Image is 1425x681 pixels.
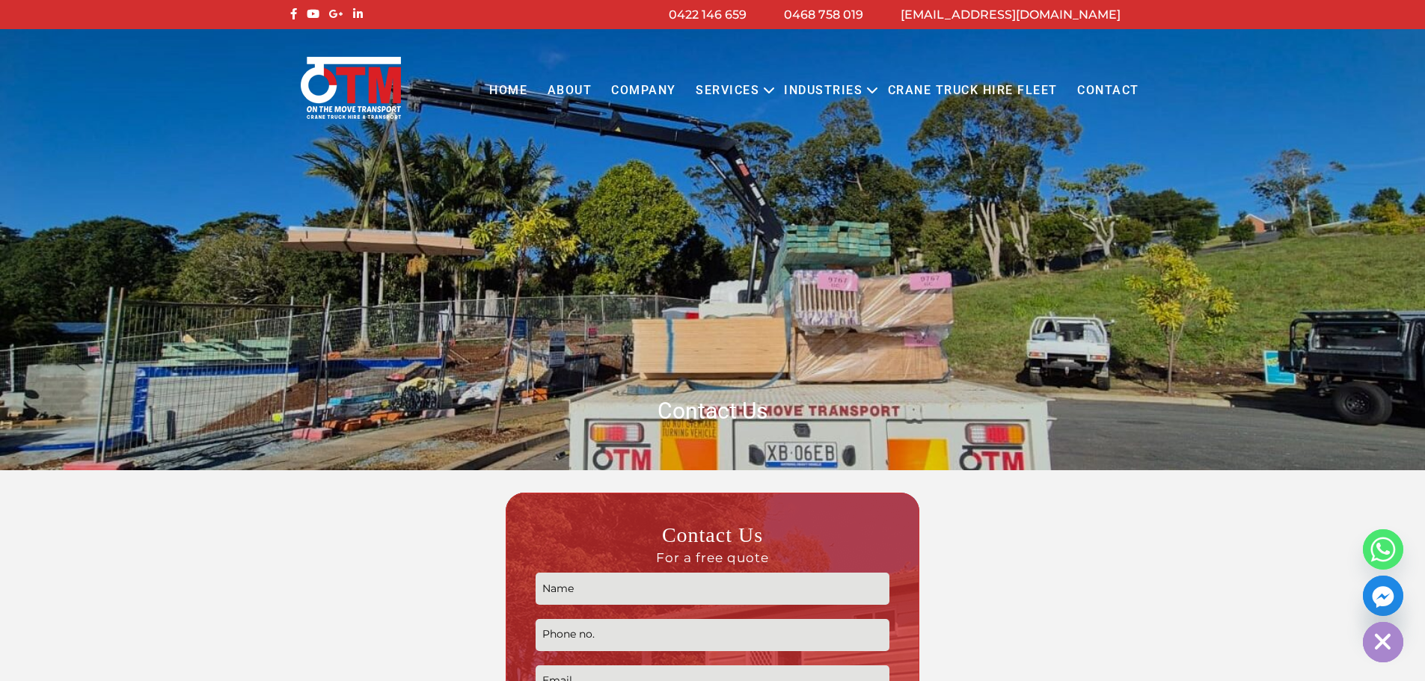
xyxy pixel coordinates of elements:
[1067,70,1149,111] a: Contact
[1363,576,1403,616] a: Facebook_Messenger
[536,619,889,651] input: Phone no.
[774,70,872,111] a: Industries
[479,70,537,111] a: Home
[536,522,889,565] h3: Contact Us
[669,7,747,22] a: 0422 146 659
[601,70,686,111] a: COMPANY
[877,70,1067,111] a: Crane Truck Hire Fleet
[784,7,863,22] a: 0468 758 019
[537,70,601,111] a: About
[686,70,769,111] a: Services
[286,396,1139,425] h1: Contact Us
[901,7,1121,22] a: [EMAIL_ADDRESS][DOMAIN_NAME]
[536,573,889,605] input: Name
[298,55,404,120] img: Otmtransport
[1363,529,1403,570] a: Whatsapp
[536,549,889,566] span: For a free quote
